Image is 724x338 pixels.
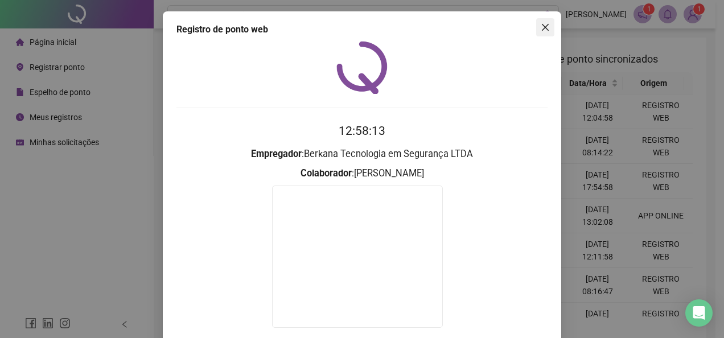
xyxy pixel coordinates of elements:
img: QRPoint [336,41,388,94]
strong: Colaborador [301,168,352,179]
strong: Empregador [251,149,302,159]
time: 12:58:13 [339,124,385,138]
span: close [541,23,550,32]
div: Registro de ponto web [176,23,548,36]
div: Open Intercom Messenger [685,299,713,327]
h3: : Berkana Tecnologia em Segurança LTDA [176,147,548,162]
button: Close [536,18,554,36]
h3: : [PERSON_NAME] [176,166,548,181]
